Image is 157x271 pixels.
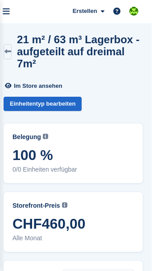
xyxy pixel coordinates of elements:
[12,132,41,142] span: Belegung
[4,78,66,93] a: Im Store ansehen
[43,134,48,139] img: icon-info-grey-7440780725fd019a000dd9b08b2336e03edf1995a4989e88bcd33f0948082b44.svg
[73,7,97,16] span: Erstellen
[12,165,134,174] span: 0/0 Einheiten verfügbar
[129,7,138,16] img: Stefano
[12,147,134,163] span: 100 %
[4,97,82,111] a: Einheitentyp bearbeiten
[12,216,134,232] span: CHF460,00
[62,202,67,208] img: icon-info-grey-7440780725fd019a000dd9b08b2336e03edf1995a4989e88bcd33f0948082b44.svg
[12,234,134,243] span: Alle Monat
[14,82,62,90] span: Im Store ansehen
[17,33,143,70] h2: 21 m² / 63 m³ Lagerbox - aufgeteilt auf dreimal 7m²
[12,201,60,210] span: Storefront-Preis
